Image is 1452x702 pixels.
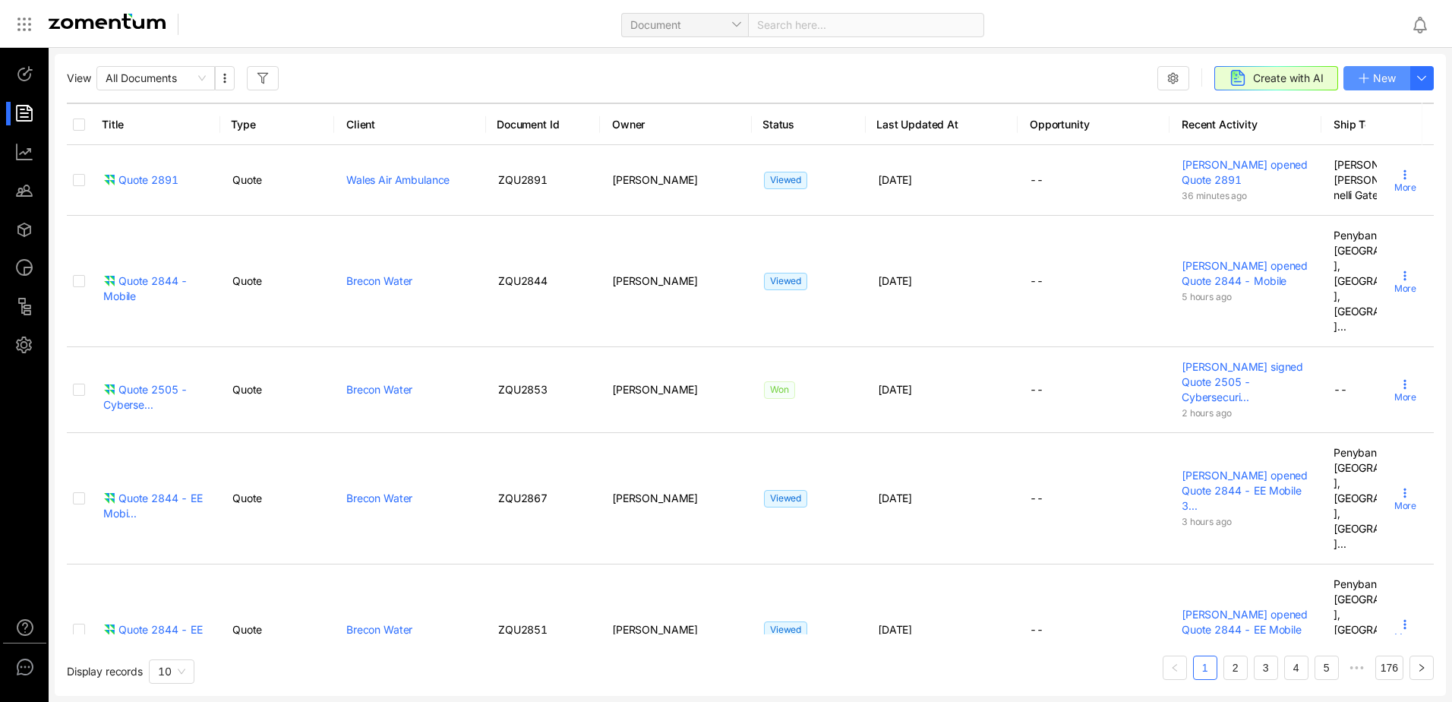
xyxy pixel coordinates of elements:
[103,172,208,188] a: Quote 2891
[1182,407,1231,419] span: 2 hours ago
[1253,70,1324,87] span: Create with AI
[1334,382,1438,397] div: --
[1376,656,1403,679] a: 176
[334,103,486,145] th: Client
[866,347,1018,433] td: [DATE]
[1409,656,1434,680] button: right
[220,347,334,433] td: Quote
[103,274,208,304] div: Quote 2844 - Mobile
[220,145,334,216] td: Quote
[876,117,999,132] span: Last Updated At
[49,14,166,29] img: Zomentum Logo
[600,103,752,145] th: Owner
[1394,631,1416,644] span: More
[1375,656,1403,680] li: 176
[1163,656,1187,680] li: Previous Page
[600,564,752,696] td: [PERSON_NAME]
[600,216,752,347] td: [PERSON_NAME]
[1334,577,1438,683] div: Penybanc Depo, [GEOGRAPHIC_DATA], [GEOGRAPHIC_DATA], [GEOGRAPHIC_DATA]...
[1182,469,1308,512] span: [PERSON_NAME] opened Quote 2844 - EE Mobile 3...
[497,117,581,132] span: Document Id
[486,564,600,696] td: ZQU2851
[1214,66,1338,90] button: Create with AI
[220,564,334,696] td: Quote
[1018,564,1169,696] td: --
[1182,157,1309,201] a: [PERSON_NAME] opened Quote 289136 minutes ago
[1224,656,1247,679] a: 2
[103,382,208,413] div: Quote 2505 - Cyberse...
[103,622,208,637] a: Quote 2844 - EE Mobi...
[1018,347,1169,433] td: --
[764,381,795,399] span: Won
[1334,445,1438,552] div: Penybanc Depo, [GEOGRAPHIC_DATA], [GEOGRAPHIC_DATA], [GEOGRAPHIC_DATA]...
[1182,359,1309,419] a: [PERSON_NAME] signed Quote 2505 - Cybersecuri...2 hours ago
[231,117,315,132] span: Type
[1334,157,1438,203] div: [PERSON_NAME], [PERSON_NAME],Llanelli Gate,Dafen, ...
[1182,259,1308,287] span: [PERSON_NAME] opened Quote 2844 - Mobile
[346,623,412,636] a: Brecon Water
[1182,360,1303,403] span: [PERSON_NAME] signed Quote 2505 - Cybersecuri...
[1334,228,1438,334] div: Penybanc Depo, [GEOGRAPHIC_DATA], [GEOGRAPHIC_DATA], [GEOGRAPHIC_DATA]...
[346,492,412,504] a: Brecon Water
[866,145,1018,216] td: [DATE]
[346,274,412,287] a: Brecon Water
[67,71,90,86] span: View
[346,383,412,396] a: Brecon Water
[600,145,752,216] td: [PERSON_NAME]
[764,273,807,290] span: Viewed
[1182,190,1247,201] span: 36 minutes ago
[1163,656,1187,680] button: left
[1182,291,1231,302] span: 5 hours ago
[1373,70,1396,87] span: New
[1223,656,1248,680] li: 2
[1315,656,1338,679] a: 5
[103,274,208,289] a: Quote 2844 - Mobile
[486,433,600,564] td: ZQU2867
[103,491,208,506] a: Quote 2844 - EE Mobi...
[1345,656,1369,680] span: •••
[1182,158,1308,186] span: [PERSON_NAME] opened Quote 2891
[1417,663,1426,672] span: right
[1315,656,1339,680] li: 5
[1182,516,1231,527] span: 3 hours ago
[764,172,807,189] span: Viewed
[1169,103,1321,145] th: Recent Activity
[1182,258,1309,302] a: [PERSON_NAME] opened Quote 2844 - Mobile5 hours ago
[486,347,600,433] td: ZQU2853
[1194,656,1217,679] a: 1
[1018,216,1169,347] td: --
[1321,103,1450,145] th: Ship To Address
[158,665,172,678] span: 10
[1285,656,1308,679] a: 4
[67,665,143,678] span: Display records
[762,117,847,132] span: Status
[1018,103,1169,145] th: Opportunity
[1343,66,1410,90] button: New
[1193,656,1217,680] li: 1
[1182,607,1309,651] a: [PERSON_NAME] opened Quote 2844 - EE Mobile5 hours ago
[346,173,450,186] a: Wales Air Ambulance
[1394,181,1416,194] span: More
[1394,391,1416,404] span: More
[866,433,1018,564] td: [DATE]
[764,490,807,508] span: Viewed
[1345,656,1369,680] li: Next 5 Pages
[1170,663,1179,672] span: left
[1284,656,1308,680] li: 4
[1255,656,1277,679] a: 3
[220,433,334,564] td: Quote
[600,347,752,433] td: [PERSON_NAME]
[102,117,201,132] span: Title
[486,216,600,347] td: ZQU2844
[866,564,1018,696] td: [DATE]
[1411,7,1441,42] div: Notifications
[1018,433,1169,564] td: --
[103,622,208,653] div: Quote 2844 - EE Mobi...
[486,145,600,216] td: ZQU2891
[106,67,206,90] span: All Documents
[1254,656,1278,680] li: 3
[1182,468,1309,527] a: [PERSON_NAME] opened Quote 2844 - EE Mobile 3...3 hours ago
[1394,499,1416,513] span: More
[866,216,1018,347] td: [DATE]
[600,433,752,564] td: [PERSON_NAME]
